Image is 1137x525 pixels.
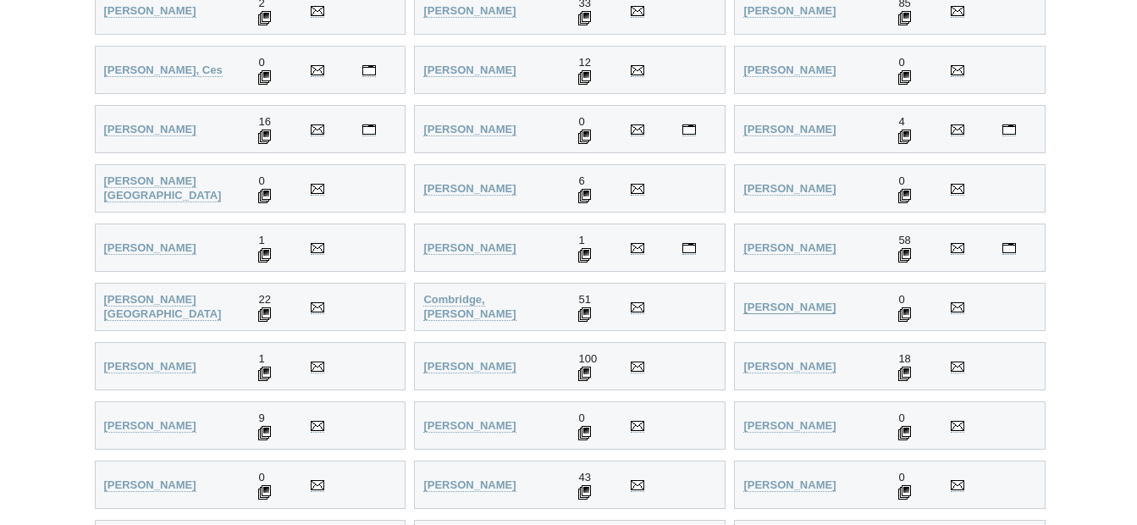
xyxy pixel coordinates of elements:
a: [PERSON_NAME] [104,4,196,18]
img: 22 Sculptures displayed for Clare Collins [258,307,271,322]
a: Visit Margaret Christianson's personal website [1002,123,1016,136]
img: 0 Sculptures displayed for Terry Clark [898,189,911,203]
strong: [PERSON_NAME], Ces [104,64,223,76]
strong: [PERSON_NAME] [423,478,516,491]
img: Visit Margaret Christianson's personal website [1002,124,1016,135]
img: Visit Amy Cohen's personal website [682,243,696,253]
img: 2 Sculptures displayed for Leah Bright [258,11,271,25]
a: [PERSON_NAME] [423,478,516,492]
img: 100 Sculptures displayed for Bronwyn Culshaw [578,367,591,381]
img: 0 Sculptures displayed for Bill Derham [898,426,911,440]
a: [PERSON_NAME] [104,123,196,136]
img: 0 Sculptures displayed for Alexandra de Jong [578,426,591,440]
img: 33 Sculptures displayed for Andrew Bryant [578,11,591,25]
img: Send Email to Margaret Christianson [951,124,964,135]
a: [PERSON_NAME] [743,64,836,77]
img: 12 Sculptures displayed for Margaret Carey [578,70,591,85]
strong: [PERSON_NAME] [104,4,196,17]
span: 0 [578,115,584,128]
span: 1 [258,352,264,365]
img: Visit Betty Collier's personal website [1002,243,1016,253]
a: Visit Trevor Carter's personal website [362,123,376,136]
img: Send Email to Mary Currin [951,362,964,372]
span: 0 [898,471,904,484]
strong: [PERSON_NAME] [423,419,516,432]
img: 0 Sculptures displayed for Sara Catena [578,130,591,144]
a: [PERSON_NAME] [743,182,836,196]
a: [PERSON_NAME] [743,478,836,492]
span: 16 [258,115,270,128]
img: 16 Sculptures displayed for Trevor Carter [258,130,271,144]
a: [PERSON_NAME] [104,241,196,255]
img: 0 Sculptures displayed for Oscar Carlson [898,70,911,85]
strong: [PERSON_NAME] [104,360,196,373]
a: [PERSON_NAME] [423,123,516,136]
strong: [PERSON_NAME][GEOGRAPHIC_DATA] [104,293,222,320]
strong: [PERSON_NAME] [423,64,516,76]
img: Send Email to David Doyle [631,480,644,490]
a: [PERSON_NAME] [423,419,516,433]
span: 22 [258,293,270,306]
a: [PERSON_NAME][GEOGRAPHIC_DATA] [104,293,222,321]
img: Send Email to Janine Clark [631,184,644,194]
img: Send Email to Oscar Carlson [951,65,964,75]
img: Send Email to Vicki Combridge [631,302,644,312]
strong: [PERSON_NAME] [104,241,196,254]
strong: [PERSON_NAME] [743,64,836,76]
img: Send Email to Steve Drew [951,480,964,490]
strong: [PERSON_NAME] [104,478,196,491]
img: Send Email to Ces Camilleri [311,65,324,75]
a: Combridge, [PERSON_NAME] [423,293,516,321]
span: 18 [898,352,910,365]
a: [PERSON_NAME] [743,123,836,136]
strong: [PERSON_NAME] [743,182,836,195]
span: 0 [258,471,264,484]
a: Visit Amy Cohen's personal website [682,241,696,255]
img: 0 Sculptures displayed for Rick Doyer [258,485,271,500]
img: 6 Sculptures displayed for Janine Clark [578,189,591,203]
img: Send Email to Terry Clark [951,184,964,194]
a: [PERSON_NAME] [423,4,516,18]
img: Visit Sara Catena's personal website [682,124,696,135]
strong: [PERSON_NAME] [423,4,516,17]
img: Send Email to Alexandra de Jong [631,421,644,431]
img: 1 Sculptures displayed for Kaz Clarke [258,248,271,262]
span: 0 [898,174,904,187]
strong: [PERSON_NAME] [743,360,836,373]
a: [PERSON_NAME] [743,241,836,255]
img: 0 Sculptures displayed for Evie Ckarke [258,189,271,203]
img: 1 Sculptures displayed for Amy Cohen [578,248,591,262]
a: Visit Betty Collier's personal website [1002,241,1016,255]
strong: Combridge, [PERSON_NAME] [423,293,516,320]
a: [PERSON_NAME] [743,4,836,18]
a: [PERSON_NAME] [423,182,516,196]
img: Send Email to Trevor Carter [311,124,324,135]
span: 12 [578,56,590,69]
img: 4 Sculptures displayed for Margaret Christianson [898,130,911,144]
strong: [PERSON_NAME] [743,301,836,313]
a: [PERSON_NAME] [743,301,836,314]
img: 51 Sculptures displayed for Vicki Combridge [578,307,591,322]
span: 43 [578,471,590,484]
strong: [PERSON_NAME] [423,182,516,195]
span: 1 [578,234,584,246]
span: 51 [578,293,590,306]
img: Send Email to Kaz Clarke [311,243,324,253]
img: Send Email to Evie Ckarke [311,184,324,194]
img: Send Email to Betty Collier [951,243,964,253]
strong: [PERSON_NAME] [743,478,836,491]
a: [PERSON_NAME] [743,419,836,433]
img: Send Email to Amy Cohen [631,243,644,253]
img: Send Email to Leah Bright [311,6,324,16]
span: 0 [898,412,904,424]
img: Send Email to Bronwyn Culshaw [631,362,644,372]
img: Send Email to Margaret Carey [631,65,644,75]
a: [PERSON_NAME] [423,64,516,77]
strong: [PERSON_NAME] [104,419,196,432]
img: 9 Sculptures displayed for Damian Curtain [258,426,271,440]
img: Send Email to Clare Collins [311,302,324,312]
strong: [PERSON_NAME] [743,241,836,254]
a: [PERSON_NAME] [423,360,516,373]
